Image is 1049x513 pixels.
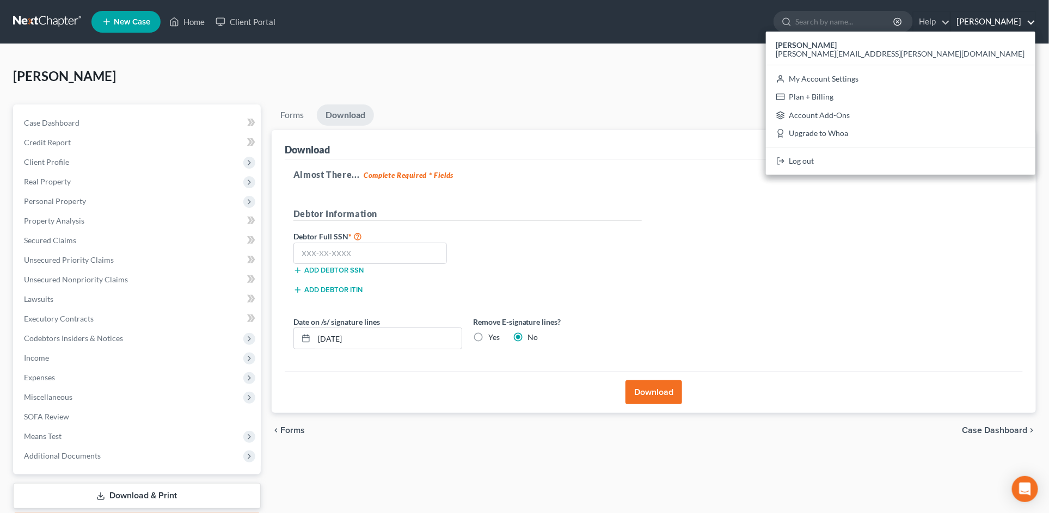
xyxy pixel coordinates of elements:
a: Help [913,12,950,32]
span: [PERSON_NAME][EMAIL_ADDRESS][PERSON_NAME][DOMAIN_NAME] [776,49,1025,58]
span: Secured Claims [24,236,76,245]
span: Case Dashboard [24,118,79,127]
button: Add debtor SSN [293,266,364,275]
button: Download [625,380,682,404]
span: Property Analysis [24,216,84,225]
h5: Almost There... [293,168,1014,181]
label: Remove E-signature lines? [473,316,642,327]
span: SOFA Review [24,412,69,421]
a: Account Add-Ons [766,106,1035,125]
a: Unsecured Priority Claims [15,250,261,270]
a: Download & Print [13,483,261,509]
span: Personal Property [24,196,86,206]
input: XXX-XX-XXXX [293,243,447,264]
span: Lawsuits [24,294,53,304]
span: Real Property [24,177,71,186]
div: Download [285,143,330,156]
a: Client Portal [210,12,281,32]
a: Property Analysis [15,211,261,231]
span: Forms [280,426,305,435]
a: SOFA Review [15,407,261,427]
span: Unsecured Nonpriority Claims [24,275,128,284]
a: Download [317,104,374,126]
a: [PERSON_NAME] [951,12,1035,32]
label: Date on /s/ signature lines [293,316,380,327]
a: Executory Contracts [15,309,261,329]
a: Case Dashboard chevron_right [962,426,1036,435]
label: No [528,332,538,343]
i: chevron_left [272,426,280,435]
span: Client Profile [24,157,69,166]
a: My Account Settings [766,70,1035,88]
span: Credit Report [24,138,71,147]
span: New Case [114,18,150,26]
h5: Debtor Information [293,207,642,221]
span: Additional Documents [24,451,101,460]
a: Case Dashboard [15,113,261,133]
input: Search by name... [795,11,895,32]
label: Yes [488,332,500,343]
input: MM/DD/YYYY [314,328,462,349]
a: Credit Report [15,133,261,152]
strong: Complete Required * Fields [364,171,453,180]
span: Executory Contracts [24,314,94,323]
a: Home [164,12,210,32]
a: Lawsuits [15,289,261,309]
i: chevron_right [1027,426,1036,435]
span: Means Test [24,431,62,441]
span: Codebtors Insiders & Notices [24,333,123,343]
strong: [PERSON_NAME] [776,40,837,50]
span: Expenses [24,373,55,382]
button: Add debtor ITIN [293,286,363,294]
a: Forms [272,104,312,126]
span: [PERSON_NAME] [13,68,116,84]
span: Income [24,353,49,362]
label: Debtor Full SSN [288,230,468,243]
a: Upgrade to Whoa [766,125,1035,143]
a: Log out [766,152,1035,170]
span: Unsecured Priority Claims [24,255,114,264]
a: Unsecured Nonpriority Claims [15,270,261,289]
div: [PERSON_NAME] [766,32,1035,175]
a: Secured Claims [15,231,261,250]
a: Plan + Billing [766,88,1035,106]
span: Case Dashboard [962,426,1027,435]
button: chevron_left Forms [272,426,320,435]
div: Open Intercom Messenger [1012,476,1038,502]
span: Miscellaneous [24,392,72,401]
